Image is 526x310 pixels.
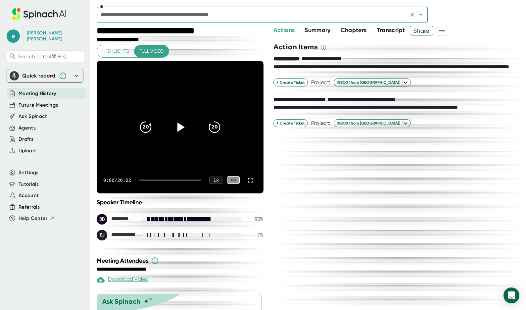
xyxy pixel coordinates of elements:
[102,297,140,305] div: Ask Spinach
[407,10,417,19] button: Clear
[19,113,48,120] button: Ask Spinach
[19,101,58,109] button: Future Meetings
[97,45,134,57] button: Highlights
[337,79,408,85] span: INBOX (from [GEOGRAPHIC_DATA])
[276,79,305,85] span: + Create Ticket
[97,276,148,284] div: Download Video
[19,215,55,222] button: Help Center
[103,178,131,183] div: 0:00 / 26:02
[27,30,76,42] div: Eric Jackson
[377,26,405,34] span: Transcript
[134,45,169,57] button: Full video
[273,26,295,35] button: Actions
[19,169,39,177] button: Settings
[410,26,433,35] button: Share
[97,214,107,225] div: BB
[102,47,129,55] span: Highlights
[97,230,107,240] div: EJ
[19,192,39,199] button: Account
[273,26,295,34] span: Actions
[97,257,265,265] div: Meeting Attendees
[22,73,56,79] div: Quick record
[209,177,223,184] div: 1 x
[503,287,519,303] div: Open Intercom Messenger
[18,53,67,60] span: Search notes (⌘ + K)
[139,47,164,55] span: Full video
[7,29,20,43] span: e
[19,203,40,211] button: Referrals
[276,120,305,126] span: + Create Ticket
[97,230,136,240] div: Eric Jackson
[273,119,308,127] button: + Create Ticket
[410,25,433,36] span: Share
[19,215,48,222] span: Help Center
[311,79,330,86] div: Project:
[19,147,35,155] button: Upload
[19,135,33,143] button: Drafts
[19,124,36,132] button: Agents
[19,90,56,97] button: Meeting History
[19,181,39,188] button: Tutorials
[337,120,408,126] span: INBOX (from [GEOGRAPHIC_DATA])
[227,176,240,184] div: CC
[311,120,330,127] div: Project:
[247,216,263,222] div: 93 %
[377,26,405,35] button: Transcript
[305,26,330,34] span: Summary
[341,26,367,34] span: Chapters
[334,119,411,127] button: INBOX (from [GEOGRAPHIC_DATA])
[97,214,136,225] div: Bill Butler
[416,10,425,19] button: Open
[305,26,330,35] button: Summary
[247,232,263,238] div: 7 %
[10,69,80,82] div: Quick record
[334,78,411,86] button: INBOX (from [GEOGRAPHIC_DATA])
[273,78,308,86] button: + Create Ticket
[273,42,318,52] h3: Action Items
[97,199,263,206] div: Speaker Timeline
[341,26,367,35] button: Chapters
